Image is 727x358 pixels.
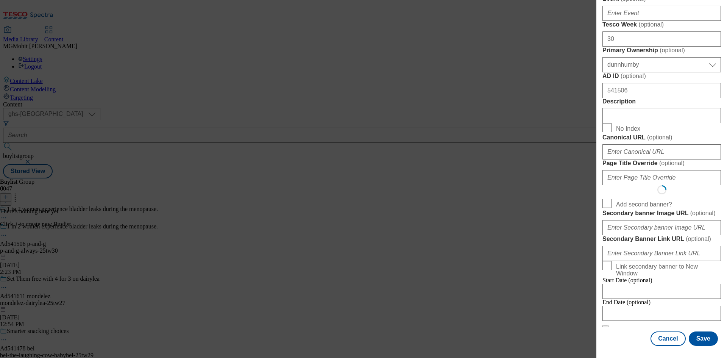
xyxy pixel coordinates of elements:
span: ( optional ) [686,236,711,242]
span: ( optional ) [638,21,664,28]
label: Secondary Banner Link URL [602,235,721,243]
input: Enter Secondary Banner Link URL [602,246,721,261]
span: End Date (optional) [602,299,651,305]
label: AD ID [602,72,721,80]
label: Primary Ownership [602,47,721,54]
input: Enter AD ID [602,83,721,98]
span: Link secondary banner to New Window [616,263,718,277]
input: Enter Description [602,108,721,123]
input: Enter Date [602,284,721,299]
input: Enter Secondary banner Image URL [602,220,721,235]
button: Save [689,331,718,346]
label: Secondary banner Image URL [602,209,721,217]
span: No Index [616,125,640,132]
label: Page Title Override [602,159,721,167]
span: Add second banner? [616,201,672,208]
label: Canonical URL [602,134,721,141]
span: ( optional ) [647,134,672,141]
label: Tesco Week [602,21,721,28]
input: Enter Event [602,6,721,21]
input: Enter Canonical URL [602,144,721,159]
span: ( optional ) [690,210,716,216]
span: ( optional ) [659,160,685,166]
input: Enter Tesco Week [602,31,721,47]
input: Enter Page Title Override [602,170,721,185]
button: Cancel [651,331,685,346]
span: ( optional ) [660,47,685,53]
label: Description [602,98,721,105]
input: Enter Date [602,306,721,321]
span: Start Date (optional) [602,277,652,283]
span: ( optional ) [621,73,646,79]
